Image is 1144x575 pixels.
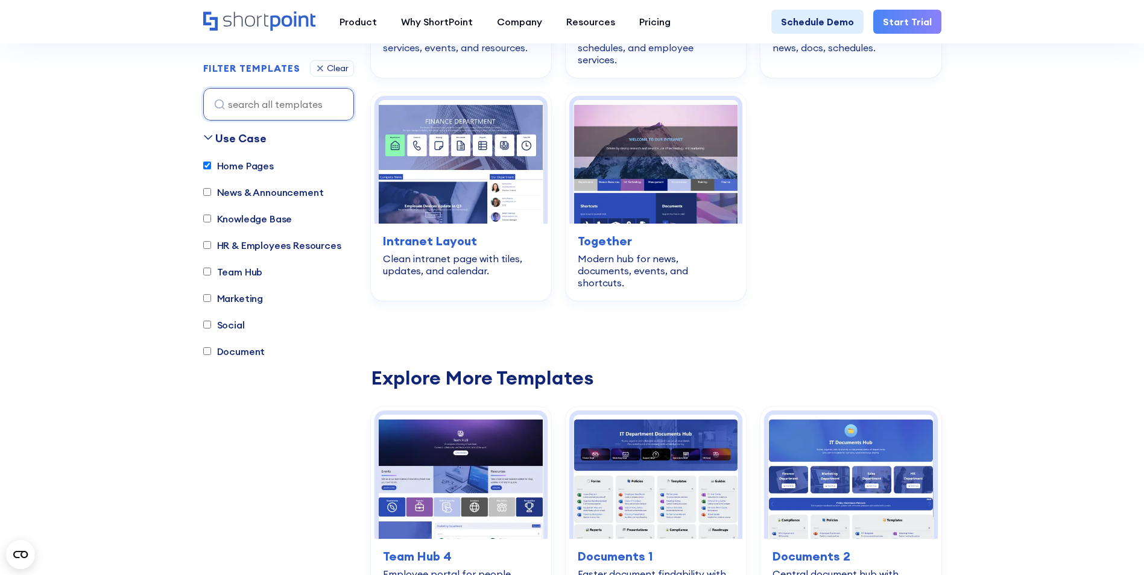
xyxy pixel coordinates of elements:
[327,10,389,34] a: Product
[203,185,324,200] label: News & Announcement
[383,547,539,565] h3: Team Hub 4
[379,415,543,538] img: Team Hub 4 – SharePoint Employee Portal Template: Employee portal for people, calendar, skills, a...
[6,540,35,569] button: Open CMP widget
[485,10,554,34] a: Company
[203,242,211,250] input: HR & Employees Resources
[203,215,211,223] input: Knowledge Base
[554,10,627,34] a: Resources
[203,265,263,279] label: Team Hub
[203,295,211,303] input: Marketing
[203,318,245,332] label: Social
[383,232,539,250] h3: Intranet Layout
[371,92,551,301] a: Intranet Layout – SharePoint Page Design: Clean intranet page with tiles, updates, and calendar.I...
[771,10,864,34] a: Schedule Demo
[389,10,485,34] a: Why ShortPoint
[578,232,734,250] h3: Together
[566,14,615,29] div: Resources
[578,30,734,66] div: Centralize resources, documents, schedules, and employee services.
[203,238,341,253] label: HR & Employees Resources
[203,291,264,306] label: Marketing
[627,10,683,34] a: Pricing
[203,268,211,276] input: Team Hub
[1084,517,1144,575] iframe: Chat Widget
[639,14,671,29] div: Pricing
[371,368,941,388] div: Explore More Templates
[401,14,473,29] div: Why ShortPoint
[203,321,211,329] input: Social
[873,10,941,34] a: Start Trial
[203,162,211,170] input: Home Pages
[203,11,315,32] a: Home
[203,64,300,74] div: FILTER TEMPLATES
[497,14,542,29] div: Company
[768,415,933,538] img: Documents 2 – Document Management Template: Central document hub with alerts, search, and actions.
[773,547,929,565] h3: Documents 2
[327,64,349,73] div: Clear
[203,88,354,121] input: search all templates
[215,130,267,146] div: Use Case
[383,253,539,277] div: Clean intranet page with tiles, updates, and calendar.
[203,189,211,196] input: News & Announcement
[574,415,738,538] img: Documents 1 – SharePoint Document Library Template: Faster document findability with search, filt...
[203,212,292,226] label: Knowledge Base
[578,547,734,565] h3: Documents 1
[574,100,738,224] img: Together – Intranet Homepage Template: Modern hub for news, documents, events, and shortcuts.
[379,100,543,224] img: Intranet Layout – SharePoint Page Design: Clean intranet page with tiles, updates, and calendar.
[566,92,746,301] a: Together – Intranet Homepage Template: Modern hub for news, documents, events, and shortcuts.Toge...
[578,253,734,289] div: Modern hub for news, documents, events, and shortcuts.
[203,348,211,356] input: Document
[203,159,274,173] label: Home Pages
[203,344,265,359] label: Document
[340,14,377,29] div: Product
